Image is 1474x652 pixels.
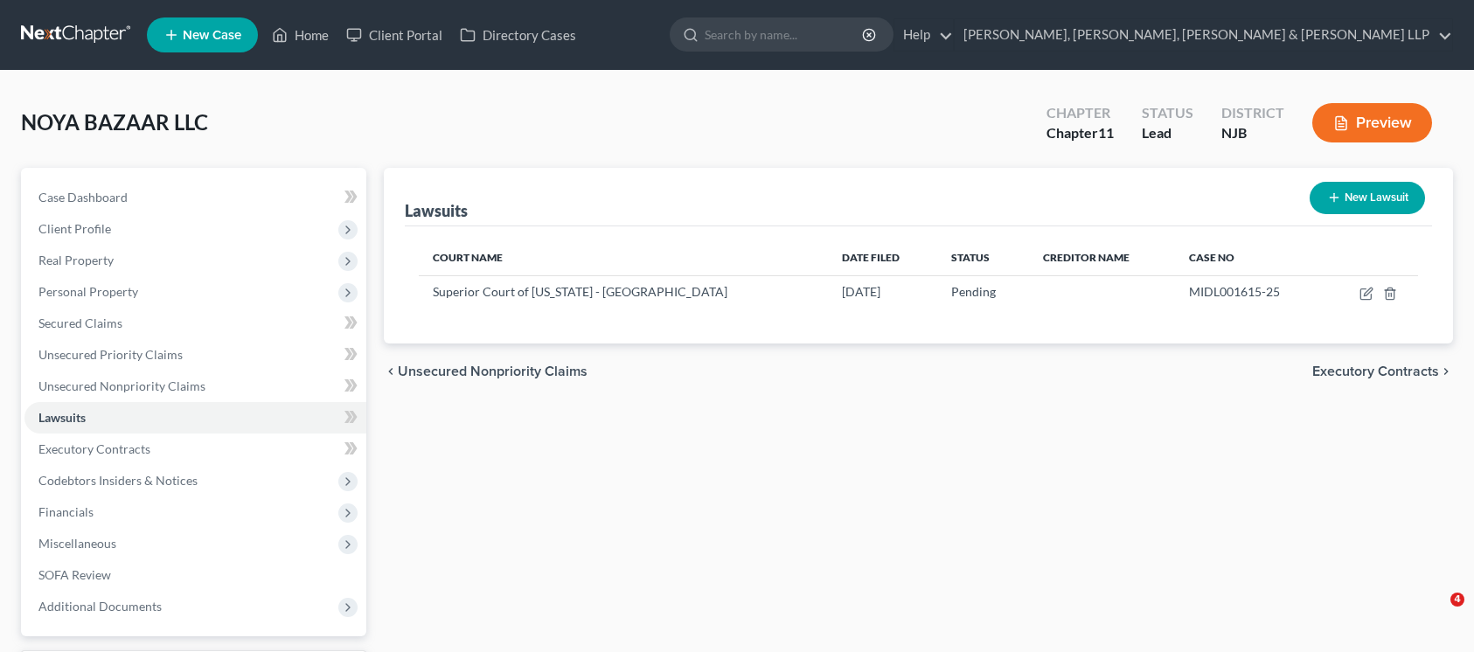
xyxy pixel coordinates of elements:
[1221,123,1284,143] div: NJB
[38,221,111,236] span: Client Profile
[451,19,585,51] a: Directory Cases
[955,19,1452,51] a: [PERSON_NAME], [PERSON_NAME], [PERSON_NAME] & [PERSON_NAME] LLP
[24,434,366,465] a: Executory Contracts
[38,599,162,614] span: Additional Documents
[842,284,880,299] span: [DATE]
[38,316,122,330] span: Secured Claims
[1450,593,1464,607] span: 4
[1221,103,1284,123] div: District
[38,504,94,519] span: Financials
[24,308,366,339] a: Secured Claims
[38,378,205,393] span: Unsecured Nonpriority Claims
[38,536,116,551] span: Miscellaneous
[1189,284,1280,299] span: MIDL001615-25
[894,19,953,51] a: Help
[38,190,128,205] span: Case Dashboard
[1142,123,1193,143] div: Lead
[38,410,86,425] span: Lawsuits
[1098,124,1114,141] span: 11
[1142,103,1193,123] div: Status
[38,284,138,299] span: Personal Property
[384,364,398,378] i: chevron_left
[183,29,241,42] span: New Case
[384,364,588,378] button: chevron_left Unsecured Nonpriority Claims
[951,284,996,299] span: Pending
[433,251,503,264] span: Court Name
[433,284,727,299] span: Superior Court of [US_STATE] - [GEOGRAPHIC_DATA]
[1046,123,1114,143] div: Chapter
[951,251,990,264] span: Status
[398,364,588,378] span: Unsecured Nonpriority Claims
[1043,251,1130,264] span: Creditor Name
[1415,593,1457,635] iframe: Intercom live chat
[24,559,366,591] a: SOFA Review
[405,200,468,221] div: Lawsuits
[1312,364,1453,378] button: Executory Contracts chevron_right
[38,441,150,456] span: Executory Contracts
[24,339,366,371] a: Unsecured Priority Claims
[1439,364,1453,378] i: chevron_right
[38,253,114,267] span: Real Property
[24,402,366,434] a: Lawsuits
[1312,364,1439,378] span: Executory Contracts
[38,473,198,488] span: Codebtors Insiders & Notices
[24,371,366,402] a: Unsecured Nonpriority Claims
[24,182,366,213] a: Case Dashboard
[337,19,451,51] a: Client Portal
[1312,103,1432,142] button: Preview
[1046,103,1114,123] div: Chapter
[1189,251,1234,264] span: Case No
[38,347,183,362] span: Unsecured Priority Claims
[38,567,111,582] span: SOFA Review
[842,251,900,264] span: Date Filed
[263,19,337,51] a: Home
[1310,182,1425,214] button: New Lawsuit
[21,109,208,135] span: NOYA BAZAAR LLC
[705,18,865,51] input: Search by name...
